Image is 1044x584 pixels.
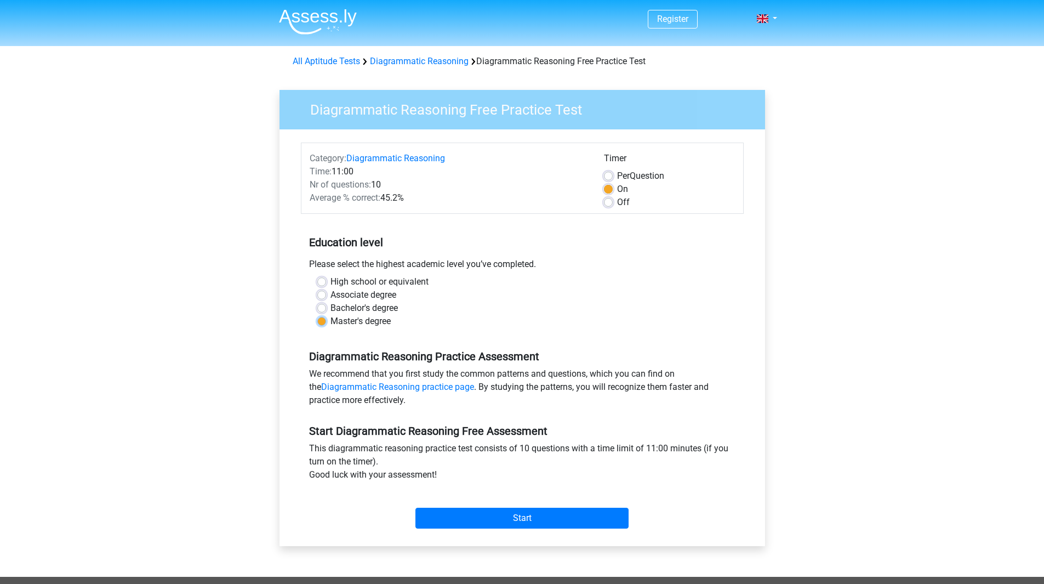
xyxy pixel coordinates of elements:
span: Category: [310,153,346,163]
img: Assessly [279,9,357,35]
label: Bachelor's degree [330,302,398,315]
h5: Start Diagrammatic Reasoning Free Assessment [309,424,735,438]
a: All Aptitude Tests [293,56,360,66]
span: Average % correct: [310,192,380,203]
a: Register [657,14,688,24]
div: Diagrammatic Reasoning Free Practice Test [288,55,756,68]
div: Timer [604,152,735,169]
a: Diagrammatic Reasoning practice page [321,382,474,392]
span: Time: [310,166,332,177]
div: We recommend that you first study the common patterns and questions, which you can find on the . ... [301,367,744,411]
h3: Diagrammatic Reasoning Free Practice Test [297,97,757,118]
label: Master's degree [330,315,391,328]
a: Diagrammatic Reasoning [370,56,469,66]
label: Question [617,169,664,183]
div: This diagrammatic reasoning practice test consists of 10 questions with a time limit of 11:00 min... [301,442,744,486]
input: Start [415,508,629,529]
h5: Education level [309,231,735,253]
span: Nr of questions: [310,179,371,190]
label: On [617,183,628,196]
label: High school or equivalent [330,275,429,288]
span: Per [617,171,630,181]
div: 11:00 [301,165,596,178]
a: Diagrammatic Reasoning [346,153,445,163]
h5: Diagrammatic Reasoning Practice Assessment [309,350,735,363]
label: Associate degree [330,288,396,302]
label: Off [617,196,630,209]
div: 10 [301,178,596,191]
div: Please select the highest academic level you’ve completed. [301,258,744,275]
div: 45.2% [301,191,596,205]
